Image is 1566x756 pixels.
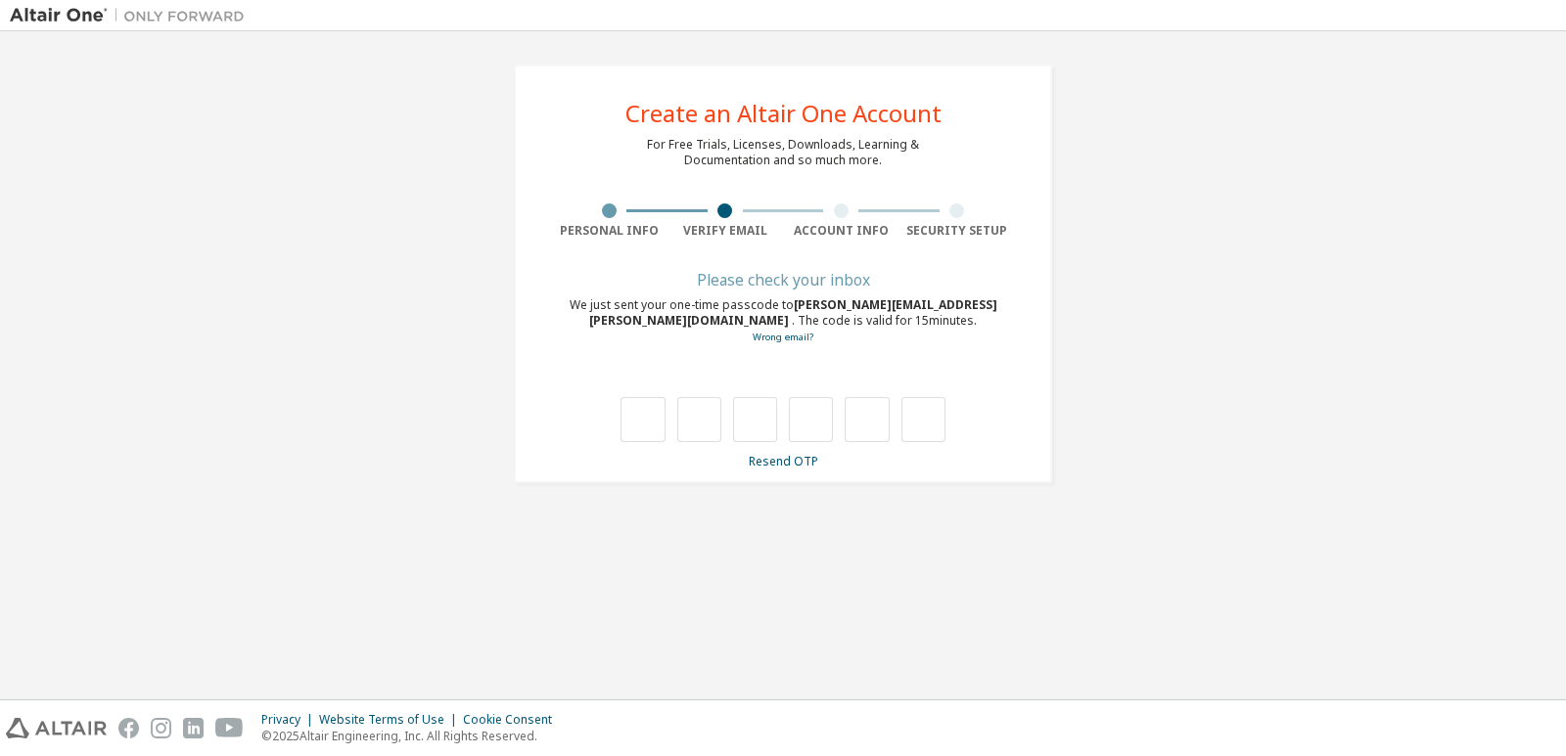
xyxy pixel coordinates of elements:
a: Resend OTP [749,453,818,469]
div: Please check your inbox [551,274,1015,286]
img: Altair One [10,6,254,25]
div: Security Setup [899,223,1016,239]
div: We just sent your one-time passcode to . The code is valid for 15 minutes. [551,297,1015,345]
img: altair_logo.svg [6,718,107,738]
div: Privacy [261,712,319,728]
div: Account Info [783,223,899,239]
div: For Free Trials, Licenses, Downloads, Learning & Documentation and so much more. [647,137,919,168]
a: Go back to the registration form [753,331,813,343]
p: © 2025 Altair Engineering, Inc. All Rights Reserved. [261,728,564,744]
div: Verify Email [668,223,784,239]
div: Website Terms of Use [319,712,463,728]
img: youtube.svg [215,718,244,738]
img: linkedin.svg [183,718,204,738]
span: [PERSON_NAME][EMAIL_ADDRESS][PERSON_NAME][DOMAIN_NAME] [589,296,997,329]
img: instagram.svg [151,718,171,738]
div: Create an Altair One Account [625,102,942,125]
img: facebook.svg [118,718,139,738]
div: Personal Info [551,223,668,239]
div: Cookie Consent [463,712,564,728]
